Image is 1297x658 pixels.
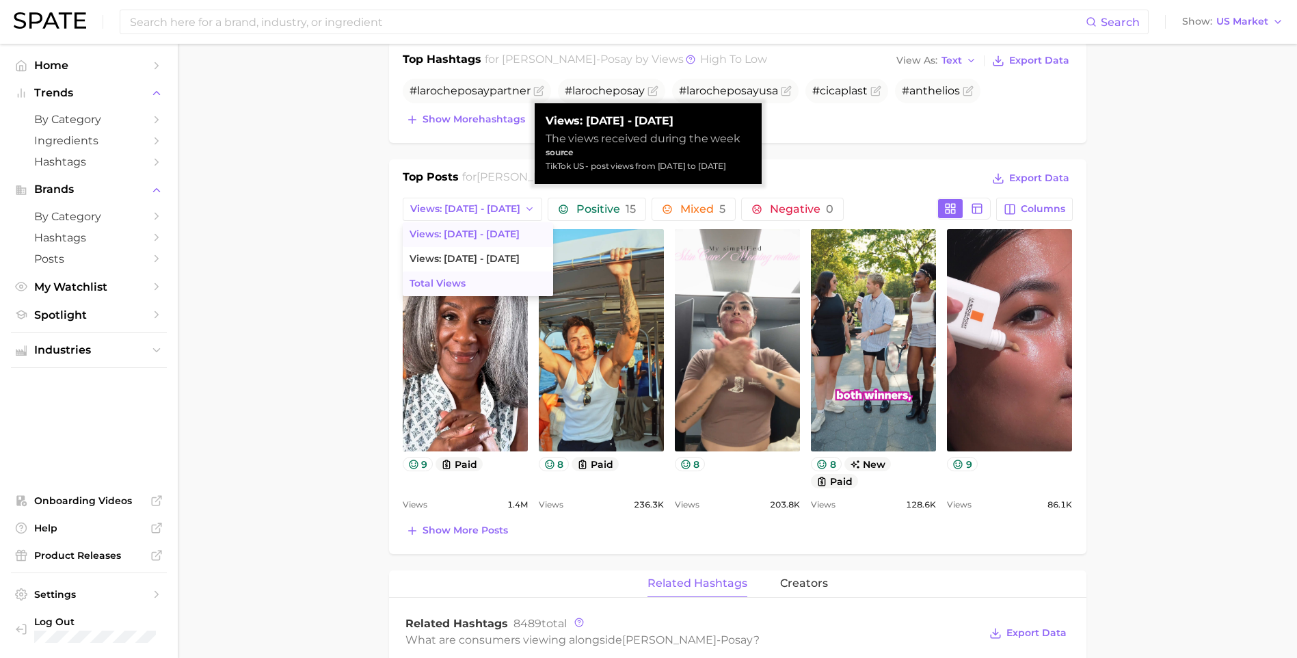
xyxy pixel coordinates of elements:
[770,204,833,215] span: Negative
[906,497,936,513] span: 128.6k
[896,57,937,64] span: View As
[565,84,645,97] span: # rocheposay
[626,202,636,215] span: 15
[11,584,167,605] a: Settings
[1182,18,1212,25] span: Show
[989,169,1072,188] button: Export Data
[11,248,167,269] a: Posts
[403,521,511,540] button: Show more posts
[34,113,144,126] span: by Category
[513,617,567,630] span: total
[686,84,695,97] span: la
[436,457,483,471] button: paid
[11,545,167,566] a: Product Releases
[34,308,144,321] span: Spotlight
[770,497,800,513] span: 203.8k
[34,522,144,534] span: Help
[34,616,163,628] span: Log Out
[1009,55,1069,66] span: Export Data
[507,497,528,513] span: 1.4m
[477,170,607,183] span: [PERSON_NAME]-posay
[403,222,553,296] ul: Views: [DATE] - [DATE]
[1021,203,1065,215] span: Columns
[410,278,466,289] span: Total Views
[989,51,1072,70] button: Export Data
[1216,18,1268,25] span: US Market
[11,109,167,130] a: by Category
[11,518,167,538] a: Help
[844,457,892,471] span: new
[675,457,706,471] button: 8
[405,617,508,630] span: Related Hashtags
[1009,172,1069,184] span: Export Data
[848,84,857,97] span: la
[1101,16,1140,29] span: Search
[546,147,574,157] strong: source
[1006,627,1067,639] span: Export Data
[410,253,520,265] span: Views: [DATE] - [DATE]
[546,132,751,146] div: The views received during the week
[423,114,525,125] span: Show more hashtags
[11,340,167,360] button: Industries
[893,52,980,70] button: View AsText
[1179,13,1287,31] button: ShowUS Market
[11,83,167,103] button: Trends
[417,84,426,97] span: la
[403,51,481,70] h1: Top Hashtags
[462,169,607,189] h2: for
[34,231,144,244] span: Hashtags
[11,276,167,298] a: My Watchlist
[410,84,531,97] span: # rocheposaypartner
[647,577,747,590] span: related hashtags
[34,210,144,223] span: by Category
[34,252,144,265] span: Posts
[781,85,792,96] button: Flag as miscategorized or irrelevant
[539,497,563,513] span: Views
[826,202,833,215] span: 0
[996,198,1072,221] button: Columns
[947,497,972,513] span: Views
[403,457,433,471] button: 9
[870,85,881,96] button: Flag as miscategorized or irrelevant
[572,84,581,97] span: la
[405,631,980,649] div: What are consumers viewing alongside ?
[947,457,978,471] button: 9
[403,198,543,221] button: Views: [DATE] - [DATE]
[513,617,541,630] span: 8489
[34,134,144,147] span: Ingredients
[11,227,167,248] a: Hashtags
[533,85,544,96] button: Flag as miscategorized or irrelevant
[11,206,167,227] a: by Category
[1047,497,1072,513] span: 86.1k
[811,497,835,513] span: Views
[811,474,858,488] button: paid
[34,280,144,293] span: My Watchlist
[502,53,632,66] span: [PERSON_NAME]-posay
[403,110,529,129] button: Show morehashtags
[679,84,778,97] span: # rocheposayusa
[129,10,1086,34] input: Search here for a brand, industry, or ingredient
[11,130,167,151] a: Ingredients
[902,84,960,97] span: #anthelios
[11,151,167,172] a: Hashtags
[647,85,658,96] button: Flag as miscategorized or irrelevant
[576,204,636,215] span: Positive
[34,588,144,601] span: Settings
[485,51,767,70] h2: for by Views
[634,497,664,513] span: 236.3k
[34,549,144,562] span: Product Releases
[572,457,619,471] button: paid
[403,497,427,513] span: Views
[11,611,167,647] a: Log out. Currently logged in with e-mail grace.choi@galderma.com.
[34,344,144,356] span: Industries
[14,12,86,29] img: SPATE
[410,203,520,215] span: Views: [DATE] - [DATE]
[34,87,144,99] span: Trends
[675,497,699,513] span: Views
[700,53,767,66] span: high to low
[812,84,868,97] span: #cicap st
[546,114,751,128] strong: Views: [DATE] - [DATE]
[11,179,167,200] button: Brands
[11,304,167,326] a: Spotlight
[719,202,725,215] span: 5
